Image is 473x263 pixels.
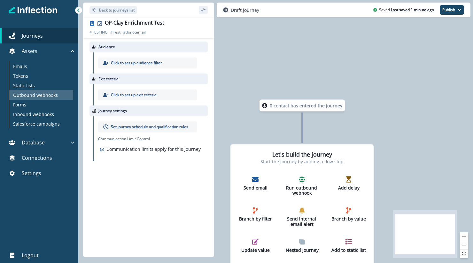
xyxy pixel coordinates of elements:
[284,247,320,253] p: Nested journey
[270,102,342,109] p: 0 contact has entered the journey
[284,185,320,196] p: Run outbound webhook
[9,100,73,109] a: Forms
[13,120,60,127] p: Salesforce campaigns
[9,81,73,90] a: Static lists
[231,7,259,13] p: Draft journey
[199,6,208,14] button: sidebar collapse toggle
[238,185,273,190] p: Send email
[238,216,273,222] p: Branch by filter
[22,32,43,40] p: Journeys
[329,236,369,255] button: Add to static list
[13,92,58,98] p: Outbound webhooks
[391,7,434,13] p: Last saved 1 minute ago
[272,151,332,158] h2: Let's build the journey
[329,205,369,224] button: Branch by value
[9,119,73,128] a: Salesforce campaigns
[13,82,35,89] p: Static lists
[9,71,73,81] a: Tokens
[440,5,464,15] button: Publish
[282,236,322,255] button: Nested journey
[235,236,275,255] button: Update value
[9,61,73,71] a: Emails
[22,154,52,162] p: Connections
[9,6,58,15] img: Inflection
[9,90,73,100] a: Outbound webhooks
[13,73,28,79] p: Tokens
[331,185,366,190] p: Add delay
[105,20,164,27] div: OP-Clay Enrichment Test
[282,174,322,198] button: Run outbound webhook
[235,174,275,193] button: Send email
[329,174,369,193] button: Add delay
[123,29,146,35] p: # donotemail
[89,29,108,35] p: # TESTING
[111,92,157,98] p: Click to set up exit criteria
[460,250,468,258] button: fit view
[22,139,45,146] p: Database
[235,205,275,224] button: Branch by filter
[284,216,320,227] p: Send internal email alert
[238,247,273,253] p: Update value
[99,7,135,13] p: Back to journeys list
[89,6,137,14] button: Go back
[260,158,344,165] p: Start the journey by adding a flow step
[111,124,188,130] p: Set journey schedule and qualification rules
[98,76,119,82] p: Exit criteria
[13,101,26,108] p: Forms
[22,169,41,177] p: Settings
[9,109,73,119] a: Inbound webhooks
[13,63,27,70] p: Emails
[110,29,120,35] p: # Test
[331,247,366,253] p: Add to static list
[331,216,366,222] p: Branch by value
[98,136,208,142] p: Communication Limit Control
[379,7,390,13] p: Saved
[22,47,37,55] p: Assets
[98,44,115,50] p: Audience
[111,60,162,66] p: Click to set up audience filter
[282,205,322,230] button: Send internal email alert
[241,100,363,112] div: 0 contact has entered the journey
[22,251,39,259] p: Logout
[460,241,468,250] button: zoom out
[13,111,54,118] p: Inbound webhooks
[106,146,201,152] p: Communication limits apply for this Journey
[98,108,127,114] p: Journey settings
